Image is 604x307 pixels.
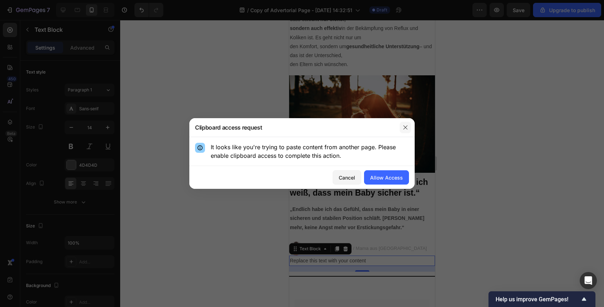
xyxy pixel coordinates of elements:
div: Text Block [9,226,33,232]
p: den Komfort, sondern um – und das ist der Unterschied, [1,22,145,40]
button: Show survey - Help us improve GemPages! [496,295,588,303]
p: in der Bekämpfung von Reflux und Koliken ist. Es geht nicht nur um [1,4,145,22]
strong: „Ich kann endlich schlafen, weil ich weiß, dass mein Baby sicher ist.“ [1,157,139,177]
p: It looks like you're trying to paste content from another page. Please enable clipboard access to... [211,143,409,160]
button: Allow Access [364,170,409,185]
strong: sondern auch effektiv [1,5,52,11]
strong: „Endlich habe ich das Gefühl, dass mein Baby in einer sicheren und stabilen Position schläft. [PE... [1,186,135,210]
div: Open Intercom Messenger [580,272,597,289]
div: Allow Access [370,174,403,181]
span: / Mama aus [GEOGRAPHIC_DATA] [64,226,138,231]
strong: gesundheitliche Unterstützung [57,24,130,29]
p: den Eltern sich wünschen. [1,40,145,49]
span: Help us improve GemPages! [496,296,580,303]
div: Cancel [339,174,355,181]
button: Cancel [333,170,361,185]
h3: Clipboard access request [195,123,262,132]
